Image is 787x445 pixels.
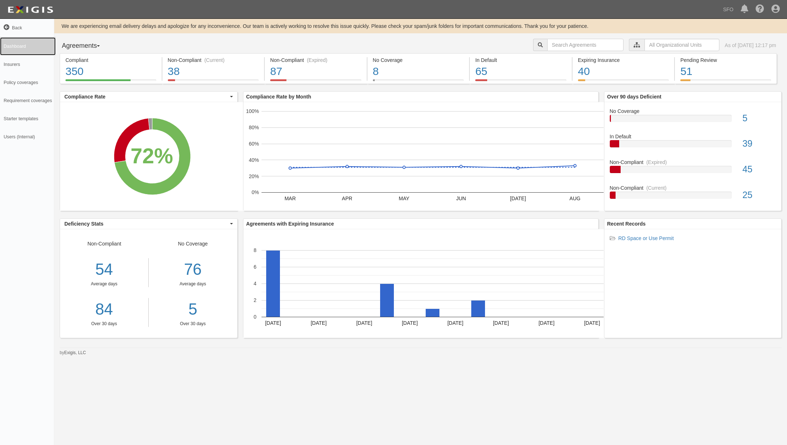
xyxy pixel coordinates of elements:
[610,184,776,205] a: Non-Compliant(Current)25
[64,220,228,227] span: Deficiency Stats
[60,39,114,53] button: Agreements
[310,320,326,326] text: [DATE]
[265,79,367,85] a: Non-Compliant(Expired)87
[284,196,295,201] text: MAR
[737,137,781,150] div: 39
[254,281,256,286] text: 4
[162,79,264,85] a: Non-Compliant(Current)38
[60,298,148,321] a: 84
[60,350,86,356] small: by
[154,298,232,321] a: 5
[399,196,409,201] text: MAY
[243,102,613,211] svg: A chart.
[604,108,782,115] div: No Coverage
[60,281,148,287] div: Average days
[645,39,719,51] input: All Organizational Units
[60,258,148,281] div: 54
[584,320,600,326] text: [DATE]
[251,189,259,195] text: 0%
[60,219,237,229] button: Deficiency Stats
[342,196,352,201] text: APR
[510,196,526,201] text: [DATE]
[5,3,55,16] img: logo-5460c22ac91f19d4615b14bd174203de0afe785f0fc80cf4dbbc73dc1793850b.png
[680,64,771,79] div: 51
[475,64,566,79] div: 65
[246,94,311,100] b: Compliance Rate by Month
[456,196,466,201] text: JUN
[248,141,259,147] text: 60%
[475,56,566,64] div: In Default
[64,93,228,100] span: Compliance Rate
[246,108,259,114] text: 100%
[569,196,580,201] text: AUG
[737,189,781,202] div: 25
[604,184,782,192] div: Non-Compliant
[578,56,669,64] div: Expiring Insurance
[60,79,162,85] a: Compliant350
[246,221,334,227] b: Agreements with Expiring Insurance
[65,64,156,79] div: 350
[756,5,764,14] i: Help Center - Complianz
[610,133,776,159] a: In Default39
[60,92,237,102] button: Compliance Rate
[270,64,361,79] div: 87
[254,247,256,253] text: 8
[254,297,256,303] text: 2
[64,350,86,355] a: Exigis, LLC
[168,64,259,79] div: 38
[65,56,156,64] div: Compliant
[610,108,776,133] a: No Coverage5
[270,56,361,64] div: Non-Compliant (Expired)
[646,184,667,192] div: (Current)
[719,2,737,17] a: SFO
[604,133,782,140] div: In Default
[154,321,232,327] div: Over 30 days
[493,320,509,326] text: [DATE]
[60,102,244,211] svg: A chart.
[131,141,173,171] div: 72%
[675,79,777,85] a: Pending Review51
[538,320,554,326] text: [DATE]
[610,159,776,184] a: Non-Compliant(Expired)45
[254,264,256,270] text: 6
[737,163,781,176] div: 45
[373,64,464,79] div: 8
[573,79,675,85] a: Expiring Insurance40
[578,64,669,79] div: 40
[607,94,661,100] b: Over 90 days Deficient
[646,159,667,166] div: (Expired)
[618,235,674,241] a: RD Space or Use Permit
[254,314,256,320] text: 0
[607,221,646,227] b: Recent Records
[401,320,417,326] text: [DATE]
[470,79,572,85] a: In Default65
[356,320,372,326] text: [DATE]
[604,159,782,166] div: Non-Compliant
[248,173,259,179] text: 20%
[680,56,771,64] div: Pending Review
[447,320,463,326] text: [DATE]
[60,321,148,327] div: Over 30 days
[248,125,259,130] text: 80%
[373,56,464,64] div: No Coverage
[60,240,149,327] div: Non-Compliant
[248,157,259,163] text: 40%
[54,22,787,30] div: We are experiencing email delivery delays and apologize for any inconvenience. Our team is active...
[154,258,232,281] div: 76
[307,56,327,64] div: (Expired)
[204,56,225,64] div: (Current)
[737,112,781,125] div: 5
[725,42,776,49] div: As of [DATE] 12:17 pm
[168,56,259,64] div: Non-Compliant (Current)
[265,320,281,326] text: [DATE]
[149,240,237,327] div: No Coverage
[547,39,624,51] input: Search Agreements
[154,281,232,287] div: Average days
[243,229,613,338] svg: A chart.
[367,79,469,85] a: No Coverage8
